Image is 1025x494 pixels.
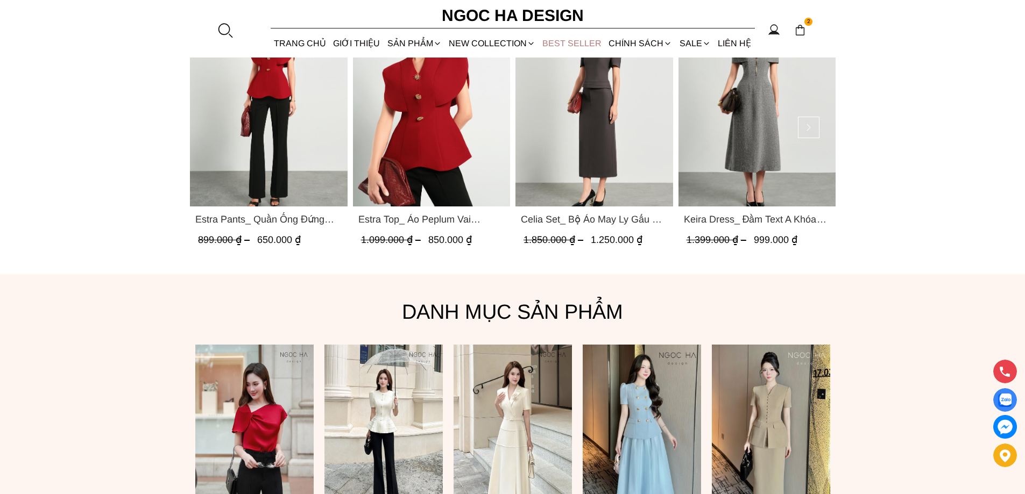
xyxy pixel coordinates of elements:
[521,212,668,227] a: Link to Celia Set_ Bộ Áo May Ly Gấu Cổ Trắng Mix Chân Váy Bút Chì Màu Ghi BJ148
[384,29,445,58] div: SẢN PHẨM
[539,29,605,58] a: BEST SELLER
[804,18,813,26] span: 2
[993,388,1017,412] a: Display image
[195,212,342,227] span: Estra Pants_ Quần Ống Đứng Loe Nhẹ Q070
[676,29,714,58] a: SALE
[683,212,830,227] a: Link to Keira Dress_ Đầm Text A Khóa Đồng D1016
[445,29,539,58] a: NEW COLLECTION
[686,234,748,245] span: 1.399.000 ₫
[360,234,423,245] span: 1.099.000 ₫
[198,234,252,245] span: 899.000 ₫
[591,234,642,245] span: 1.250.000 ₫
[524,234,586,245] span: 1.850.000 ₫
[998,393,1012,407] img: Display image
[428,234,471,245] span: 850.000 ₫
[330,29,384,58] a: GIỚI THIỆU
[358,212,505,227] a: Link to Estra Top_ Áo Peplum Vai Choàng Màu Đỏ A1092
[714,29,754,58] a: LIÊN HỆ
[358,212,505,227] span: Estra Top_ Áo Peplum Vai Choàng Màu Đỏ A1092
[402,300,623,323] font: Danh mục sản phẩm
[195,212,342,227] a: Link to Estra Pants_ Quần Ống Đứng Loe Nhẹ Q070
[257,234,301,245] span: 650.000 ₫
[432,3,593,28] a: Ngoc Ha Design
[521,212,668,227] span: Celia Set_ Bộ Áo May Ly Gấu Cổ Trắng Mix Chân Váy Bút Chì Màu Ghi BJ148
[753,234,797,245] span: 999.000 ₫
[271,29,330,58] a: TRANG CHỦ
[993,415,1017,439] a: messenger
[605,29,676,58] div: Chính sách
[794,24,806,36] img: img-CART-ICON-ksit0nf1
[683,212,830,227] span: Keira Dress_ Đầm Text A Khóa Đồng D1016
